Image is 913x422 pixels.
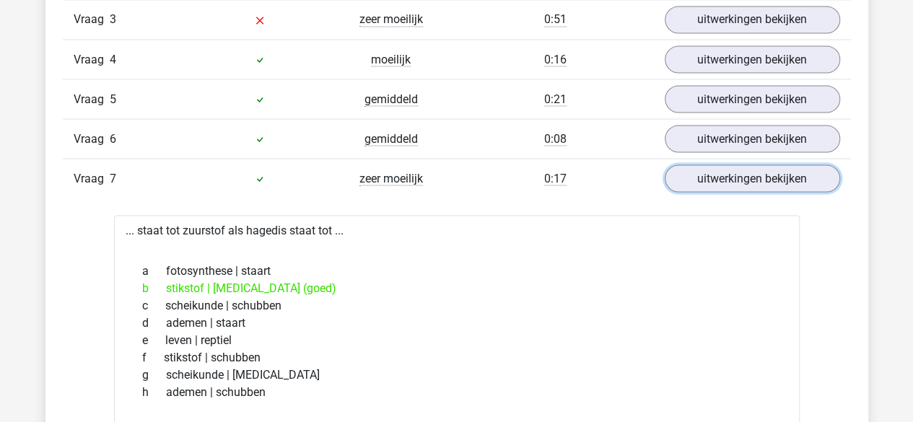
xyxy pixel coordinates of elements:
span: 7 [110,171,116,185]
a: uitwerkingen bekijken [665,6,840,33]
span: e [142,331,165,348]
span: 0:21 [544,92,567,106]
span: Vraag [74,170,110,187]
div: ademen | staart [131,314,782,331]
span: d [142,314,166,331]
div: stikstof | [MEDICAL_DATA] (goed) [131,279,782,296]
span: 3 [110,12,116,26]
a: uitwerkingen bekijken [665,125,840,152]
span: moeilijk [371,52,411,66]
span: b [142,279,166,296]
span: a [142,262,166,279]
span: Vraag [74,50,110,68]
div: leven | reptiel [131,331,782,348]
span: 0:51 [544,12,567,27]
span: g [142,366,166,383]
span: 0:16 [544,52,567,66]
span: 0:17 [544,171,567,185]
div: fotosynthese | staart [131,262,782,279]
span: gemiddeld [364,92,418,106]
span: h [142,383,166,400]
span: c [142,296,165,314]
span: f [142,348,164,366]
span: 0:08 [544,131,567,146]
span: 6 [110,131,116,145]
div: scheikunde | schubben [131,296,782,314]
div: scheikunde | [MEDICAL_DATA] [131,366,782,383]
a: uitwerkingen bekijken [665,45,840,73]
div: stikstof | schubben [131,348,782,366]
span: 4 [110,52,116,66]
span: Vraag [74,130,110,147]
span: 5 [110,92,116,105]
span: gemiddeld [364,131,418,146]
span: zeer moeilijk [359,12,423,27]
span: Vraag [74,90,110,107]
span: zeer moeilijk [359,171,423,185]
div: ademen | schubben [131,383,782,400]
a: uitwerkingen bekijken [665,85,840,113]
a: uitwerkingen bekijken [665,164,840,192]
span: Vraag [74,11,110,28]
